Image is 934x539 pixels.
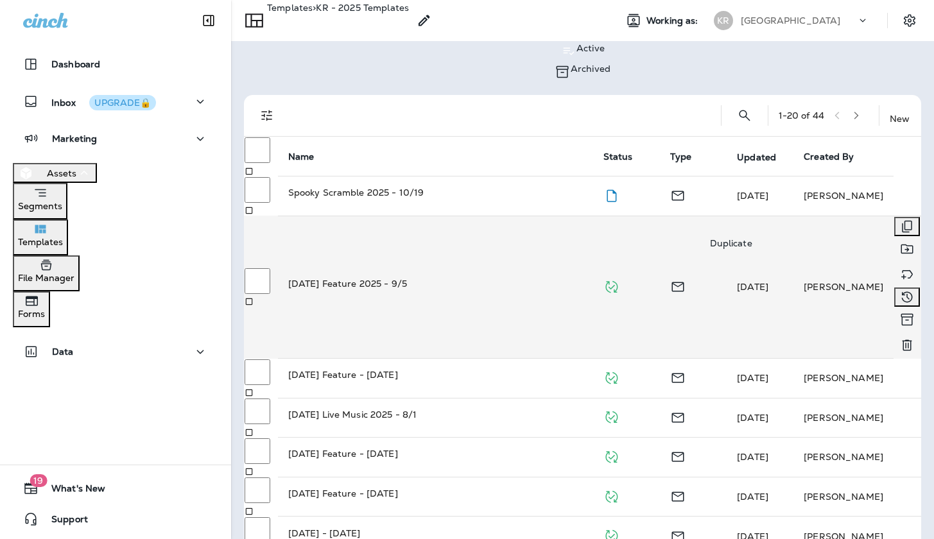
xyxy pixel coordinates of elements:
p: [DATE] Feature 2025 - 9/5 [288,277,583,290]
span: Type [670,151,708,163]
button: Delete [894,332,920,358]
span: Published [603,411,619,422]
p: Archived [571,64,610,74]
span: Status [603,151,633,162]
span: Published [603,280,619,292]
button: Forms [13,291,50,327]
span: Email [670,450,686,462]
span: Meredith Otero [737,491,768,502]
button: UPGRADE🔒 [89,95,156,110]
button: Move to folder [894,236,920,262]
p: Active [576,43,605,53]
button: Segments [13,183,67,219]
p: Forms [18,309,45,319]
p: [DATE] Feature - [DATE] [288,368,583,381]
p: [DATE] Feature - [DATE] [288,447,583,460]
p: Templates [18,237,63,247]
td: [PERSON_NAME] [793,359,921,398]
p: KR - 2025 Templates [313,3,409,32]
span: Email [670,490,686,501]
button: InboxUPGRADE🔒 [13,89,218,114]
div: Duplicate [710,238,752,248]
button: Settings [898,9,921,32]
p: Dashboard [51,59,100,69]
span: Status [603,151,650,163]
span: Published [603,450,619,462]
span: Name [288,151,331,163]
p: New [890,114,910,124]
span: Name [288,151,315,162]
p: [DATE] Feature - [DATE] [288,487,583,500]
button: Add tags [894,262,920,287]
p: Data [52,346,74,357]
td: [PERSON_NAME] [793,477,921,517]
button: View Changelog [894,287,920,307]
td: [PERSON_NAME] [793,438,921,477]
button: Duplicate [894,217,920,236]
p: Marketing [52,133,97,144]
button: Filters [254,103,280,128]
div: KR [714,11,733,30]
span: Pam Borrisove [737,412,768,424]
button: Support [13,506,218,532]
p: Spooky Scramble 2025 - 10/19 [288,186,583,199]
span: Published [603,490,619,501]
button: 19What's New [13,475,218,501]
td: [PERSON_NAME] [793,216,894,359]
span: Updated [737,152,776,163]
button: Marketing [13,126,218,151]
span: Working as: [646,15,701,26]
span: Type [670,151,691,162]
span: Created By [804,151,870,163]
span: Rachael Owen [737,451,768,463]
p: File Manager [18,273,74,283]
span: 19 [30,474,47,487]
span: What's New [39,483,105,499]
div: UPGRADE🔒 [94,98,151,107]
button: Data [13,339,218,364]
button: Search Templates [732,103,757,128]
p: Inbox [51,95,156,108]
p: Assets [47,168,76,178]
span: Created By [804,151,854,162]
p: Segments [18,201,62,211]
span: Support [39,514,88,529]
td: [PERSON_NAME] [793,398,921,438]
span: Draft [603,189,619,201]
p: [GEOGRAPHIC_DATA] [741,15,840,26]
button: Collapse Sidebar [191,8,227,33]
button: Dashboard [13,51,218,77]
span: Email [670,189,686,201]
span: Published [603,372,619,383]
span: Email [670,372,686,383]
button: File Manager [13,255,80,291]
span: Email [670,280,686,292]
button: Archive [894,307,921,332]
span: Meredith Otero [737,372,768,384]
span: Email [670,411,686,422]
div: 1 - 20 of 44 [779,110,824,121]
button: Assets [13,163,97,183]
span: Hailey Rutkowski [737,281,768,293]
p: Templates [267,3,313,32]
button: Templates [13,219,68,255]
td: [PERSON_NAME] [793,176,921,216]
p: [DATE] Live Music 2025 - 8/1 [288,408,583,421]
span: Hailey Rutkowski [737,190,768,201]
